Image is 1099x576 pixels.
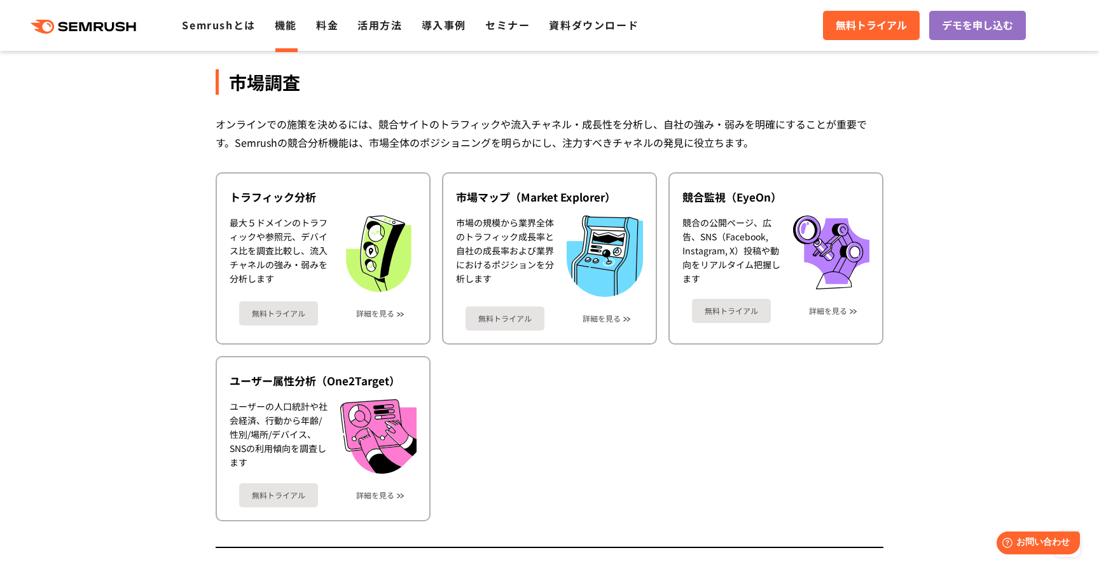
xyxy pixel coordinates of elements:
a: 無料トライアル [239,301,318,326]
div: ユーザーの人口統計や社会経済、行動から年齢/性別/場所/デバイス、SNSの利用傾向を調査します [230,399,328,474]
div: ユーザー属性分析（One2Target） [230,373,417,388]
a: 無料トライアル [823,11,920,40]
a: 詳細を見る [356,491,394,500]
a: 無料トライアル [466,306,544,331]
a: Semrushとは [182,17,255,32]
a: 機能 [275,17,297,32]
div: 市場調査 [216,69,883,95]
a: 詳細を見る [583,314,621,323]
div: 最大５ドメインのトラフィックや参照元、デバイス比を調査比較し、流入チャネルの強み・弱みを分析します [230,216,328,292]
a: 活用方法 [357,17,402,32]
a: 導入事例 [422,17,466,32]
a: 無料トライアル [239,483,318,507]
a: 料金 [316,17,338,32]
img: トラフィック分析 [340,216,417,292]
div: オンラインでの施策を決めるには、競合サイトのトラフィックや流入チャネル・成長性を分析し、自社の強み・弱みを明確にすることが重要です。Semrushの競合分析機能は、市場全体のポジショニングを明ら... [216,115,883,152]
a: デモを申し込む [929,11,1026,40]
iframe: Help widget launcher [986,526,1085,562]
img: 競合監視（EyeOn） [793,216,869,289]
div: 競合監視（EyeOn） [682,189,869,205]
div: 競合の公開ページ、広告、SNS（Facebook, Instagram, X）投稿や動向をリアルタイム把握します [682,216,780,289]
a: 無料トライアル [692,299,771,323]
div: 市場マップ（Market Explorer） [456,189,643,205]
span: 無料トライアル [836,17,907,34]
div: 市場の規模から業界全体のトラフィック成長率と自社の成長率および業界におけるポジションを分析します [456,216,554,296]
a: 詳細を見る [356,309,394,318]
img: 市場マップ（Market Explorer） [567,216,643,296]
span: デモを申し込む [942,17,1013,34]
a: 資料ダウンロード [549,17,639,32]
div: トラフィック分析 [230,189,417,205]
a: 詳細を見る [809,306,847,315]
a: セミナー [485,17,530,32]
img: ユーザー属性分析（One2Target） [340,399,417,474]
